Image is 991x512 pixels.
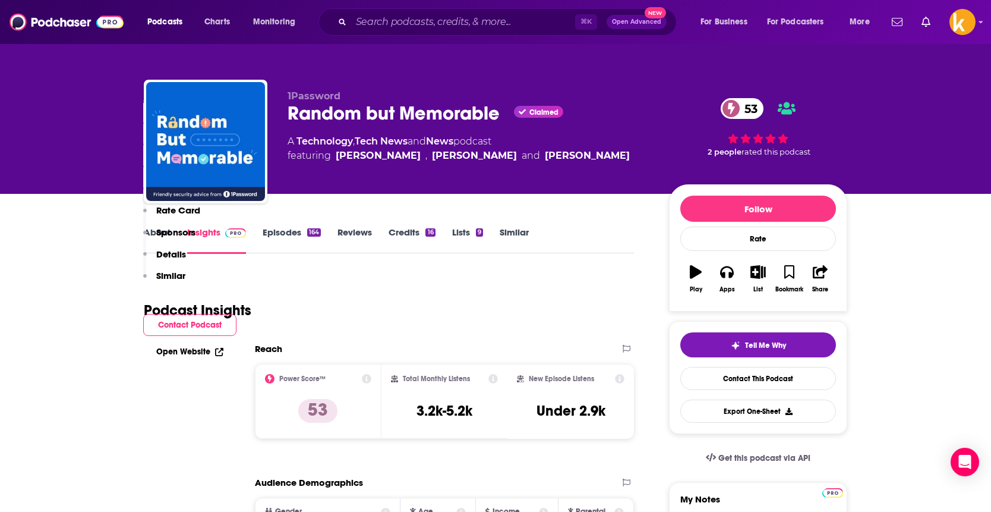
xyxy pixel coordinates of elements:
[10,11,124,33] img: Podchaser - Follow, Share and Rate Podcasts
[279,375,326,383] h2: Power Score™
[774,257,804,300] button: Bookmark
[337,227,372,254] a: Reviews
[288,90,340,102] span: 1Password
[298,399,337,423] p: 53
[425,149,427,163] span: ,
[669,90,847,164] div: 53 2 peoplerated this podcast
[255,343,282,354] h2: Reach
[389,227,435,254] a: Credits16
[887,12,907,32] a: Show notifications dropdown
[741,147,810,156] span: rated this podcast
[607,15,667,29] button: Open AdvancedNew
[745,341,786,350] span: Tell Me Why
[696,444,820,473] a: Get this podcast via API
[156,227,195,238] p: Sponsors
[812,286,828,293] div: Share
[255,477,363,488] h2: Audience Demographics
[452,227,483,254] a: Lists9
[416,402,472,420] h3: 3.2k-5.2k
[545,149,630,163] div: [PERSON_NAME]
[822,488,843,498] img: Podchaser Pro
[351,12,575,32] input: Search podcasts, credits, & more...
[700,14,747,30] span: For Business
[680,196,836,222] button: Follow
[403,375,470,383] h2: Total Monthly Listens
[612,19,661,25] span: Open Advanced
[522,149,540,163] span: and
[296,136,353,147] a: Technology
[147,14,182,30] span: Podcasts
[575,14,597,30] span: ⌘ K
[733,98,763,119] span: 53
[949,9,976,35] img: User Profile
[680,332,836,357] button: tell me why sparkleTell Me Why
[353,136,355,147] span: ,
[500,227,529,254] a: Similar
[143,227,195,249] button: Sponsors
[721,98,763,119] a: 53
[759,12,841,32] button: open menu
[156,270,185,281] p: Similar
[949,9,976,35] button: Show profile menu
[719,286,735,293] div: Apps
[850,14,870,30] span: More
[718,453,810,463] span: Get this podcast via API
[253,14,295,30] span: Monitoring
[143,270,185,292] button: Similar
[692,12,762,32] button: open menu
[529,375,594,383] h2: New Episode Listens
[426,136,453,147] a: News
[204,14,230,30] span: Charts
[775,286,803,293] div: Bookmark
[645,7,666,18] span: New
[245,12,311,32] button: open menu
[680,257,711,300] button: Play
[529,109,558,115] span: Claimed
[156,347,223,357] a: Open Website
[425,228,435,237] div: 16
[949,9,976,35] span: Logged in as sshawan
[841,12,885,32] button: open menu
[690,286,702,293] div: Play
[753,286,763,293] div: List
[536,402,605,420] h3: Under 2.9k
[263,227,321,254] a: Episodes164
[743,257,774,300] button: List
[143,249,186,271] button: Details
[355,136,408,147] a: Tech News
[432,149,517,163] div: [PERSON_NAME]
[336,149,421,163] div: [PERSON_NAME]
[731,341,740,350] img: tell me why sparkle
[711,257,742,300] button: Apps
[680,227,836,251] div: Rate
[476,228,483,237] div: 9
[708,147,741,156] span: 2 people
[680,400,836,423] button: Export One-Sheet
[805,257,836,300] button: Share
[330,8,688,36] div: Search podcasts, credits, & more...
[156,249,186,260] p: Details
[146,82,265,201] img: Random but Memorable
[288,149,630,163] span: featuring
[197,12,237,32] a: Charts
[288,134,630,163] div: A podcast
[139,12,198,32] button: open menu
[917,12,935,32] a: Show notifications dropdown
[822,486,843,498] a: Pro website
[307,228,321,237] div: 164
[680,367,836,390] a: Contact This Podcast
[143,314,236,336] button: Contact Podcast
[408,136,426,147] span: and
[767,14,824,30] span: For Podcasters
[951,448,979,476] div: Open Intercom Messenger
